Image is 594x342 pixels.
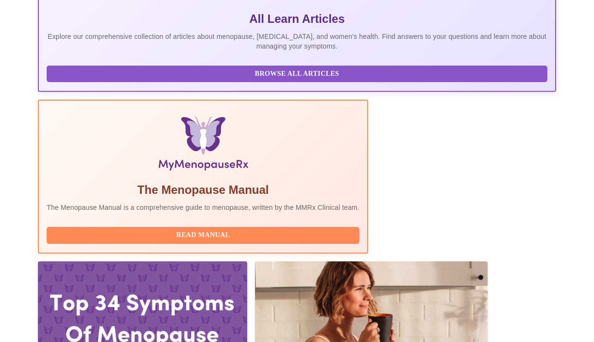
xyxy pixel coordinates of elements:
span: Read Manual [56,229,350,241]
a: Browse All Articles [47,69,549,77]
h5: All Learn Articles [47,11,547,27]
p: The Menopause Manual is a comprehensive guide to menopause, written by the MMRx Clinical team. [47,203,359,212]
p: Explore our comprehensive collection of articles about menopause, [MEDICAL_DATA], and women's hea... [47,32,547,51]
span: Browse All Articles [56,68,537,80]
button: Read Manual [47,227,359,244]
button: Browse All Articles [47,66,547,83]
a: Read Manual [47,230,362,239]
h5: The Menopause Manual [47,182,359,198]
img: Menopause Manual [96,116,309,174]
